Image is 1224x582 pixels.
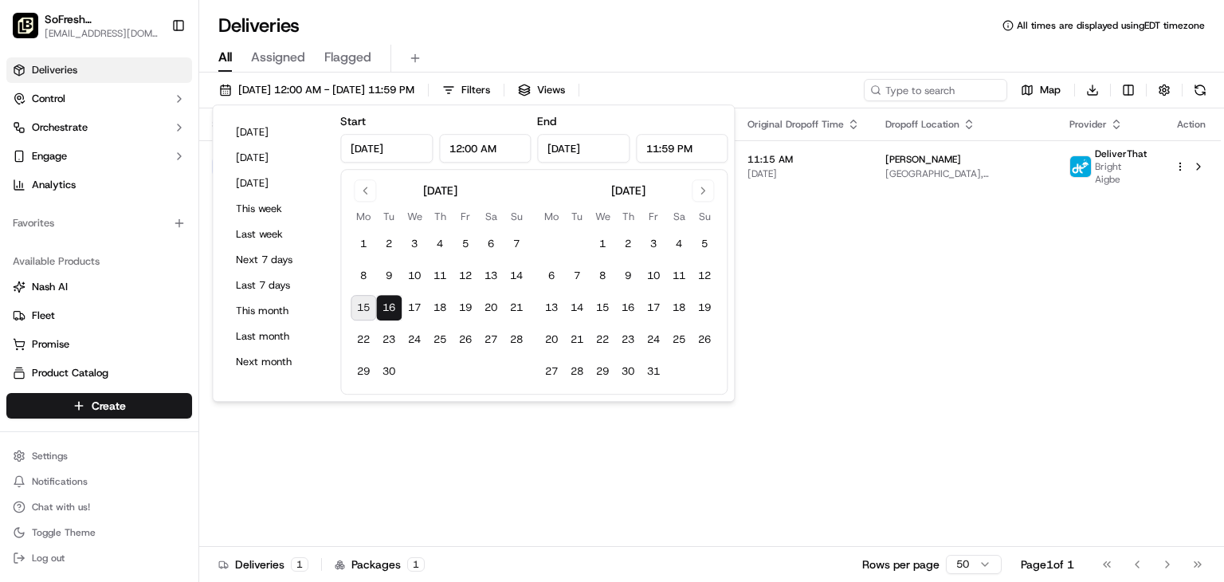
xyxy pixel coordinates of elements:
button: 12 [453,263,478,289]
button: 4 [427,231,453,257]
button: Create [6,393,192,419]
span: Deliveries [32,63,77,77]
img: 1736555255976-a54dd68f-1ca7-489b-9aae-adbdc363a1c4 [32,290,45,303]
button: SoFresh ([GEOGRAPHIC_DATA] [GEOGRAPHIC_DATA] - [GEOGRAPHIC_DATA]) [45,11,159,27]
div: Deliveries [218,556,308,572]
button: Last 7 days [229,274,324,297]
button: 16 [376,295,402,320]
button: 24 [402,327,427,352]
span: Analytics [32,178,76,192]
span: Assigned [251,48,305,67]
span: Original Dropoff Time [747,118,844,131]
button: 26 [692,327,717,352]
div: 1 [291,557,308,572]
button: Last month [229,325,324,348]
a: Product Catalog [13,366,186,380]
span: All times are displayed using EDT timezone [1017,19,1205,32]
span: Nash AI [32,280,68,294]
button: Toggle Theme [6,521,192,544]
div: [DATE] [611,183,645,199]
button: 25 [427,327,453,352]
span: [GEOGRAPHIC_DATA], [STREET_ADDRESS] [885,167,1044,180]
button: Go to previous month [354,179,376,202]
img: 1736555255976-a54dd68f-1ca7-489b-9aae-adbdc363a1c4 [16,151,45,180]
span: Log out [32,552,65,564]
button: 25 [666,327,692,352]
button: 19 [692,295,717,320]
button: 28 [504,327,529,352]
button: 7 [504,231,529,257]
button: This week [229,198,324,220]
span: Map [1040,83,1061,97]
button: 11 [427,263,453,289]
span: [PERSON_NAME] [49,246,129,259]
button: Filters [435,79,497,101]
span: Orchestrate [32,120,88,135]
a: 💻API Documentation [128,349,262,378]
button: [DATE] [229,121,324,144]
button: 4 [666,231,692,257]
button: 20 [539,327,564,352]
button: Next month [229,351,324,373]
span: DeliverThat [1095,147,1147,160]
th: Sunday [504,208,529,225]
label: Start [340,114,366,128]
button: Product Catalog [6,360,192,386]
img: 1732323095091-59ea418b-cfe3-43c8-9ae0-d0d06d6fd42c [33,151,62,180]
button: 14 [504,263,529,289]
button: 9 [615,263,641,289]
img: profile_deliverthat_partner.png [1070,156,1091,177]
button: 1 [351,231,376,257]
th: Saturday [478,208,504,225]
th: Saturday [666,208,692,225]
span: [DATE] [141,246,174,259]
button: 29 [590,359,615,384]
button: See all [247,203,290,222]
span: Views [537,83,565,97]
div: We're available if you need us! [72,167,219,180]
button: 10 [641,263,666,289]
div: 📗 [16,357,29,370]
div: Action [1175,118,1208,131]
button: 23 [376,327,402,352]
button: 18 [427,295,453,320]
th: Wednesday [402,208,427,225]
input: Got a question? Start typing here... [41,102,287,119]
button: 7 [564,263,590,289]
button: [DATE] [229,172,324,195]
th: Friday [641,208,666,225]
div: Past conversations [16,206,107,219]
button: 9 [376,263,402,289]
img: SoFresh (PA Pittsburgh - Downtown) [13,13,38,38]
button: 20 [478,295,504,320]
input: Time [636,134,728,163]
button: Notifications [6,470,192,493]
input: Type to search [864,79,1007,101]
th: Monday [351,208,376,225]
button: SoFresh (PA Pittsburgh - Downtown)SoFresh ([GEOGRAPHIC_DATA] [GEOGRAPHIC_DATA] - [GEOGRAPHIC_DATA... [6,6,165,45]
button: 19 [453,295,478,320]
a: 📗Knowledge Base [10,349,128,378]
span: [DATE] 12:00 AM - [DATE] 11:59 PM [238,83,414,97]
img: Nash [16,15,48,47]
button: 2 [376,231,402,257]
button: This month [229,300,324,322]
button: 31 [641,359,666,384]
img: Angelique Valdez [16,274,41,300]
img: Angelique Valdez [16,231,41,257]
a: Nash AI [13,280,186,294]
th: Thursday [427,208,453,225]
th: Wednesday [590,208,615,225]
button: 8 [351,263,376,289]
button: 28 [564,359,590,384]
th: Sunday [692,208,717,225]
input: Time [439,134,532,163]
span: • [132,289,138,302]
input: Date [340,134,433,163]
span: [DATE] [747,167,860,180]
a: Promise [13,337,186,352]
span: 11:15 AM [747,153,860,166]
button: 21 [504,295,529,320]
p: Rows per page [862,556,940,572]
